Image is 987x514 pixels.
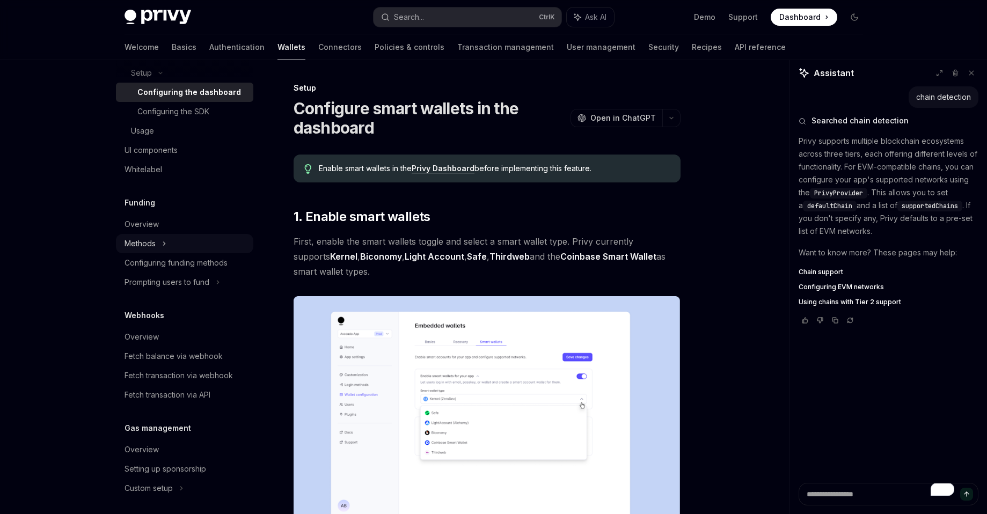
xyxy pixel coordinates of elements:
[319,163,669,174] span: Enable smart wallets in the before implementing this feature.
[330,251,357,262] a: Kernel
[304,164,312,174] svg: Tip
[412,164,474,173] a: Privy Dashboard
[125,443,159,456] div: Overview
[590,113,656,123] span: Open in ChatGPT
[560,251,656,262] a: Coinbase Smart Wallet
[728,12,758,23] a: Support
[125,34,159,60] a: Welcome
[137,105,209,118] div: Configuring the SDK
[694,12,715,23] a: Demo
[799,283,884,291] span: Configuring EVM networks
[125,163,162,176] div: Whitelabel
[125,422,191,435] h5: Gas management
[799,115,978,126] button: Searched chain detection
[125,276,209,289] div: Prompting users to fund
[116,83,253,102] a: Configuring the dashboard
[846,9,863,26] button: Toggle dark mode
[799,135,978,238] p: Privy supports multiple blockchain ecosystems across three tiers, each offering different levels ...
[125,331,159,343] div: Overview
[692,34,722,60] a: Recipes
[799,268,843,276] span: Chain support
[394,11,424,24] div: Search...
[116,215,253,234] a: Overview
[375,34,444,60] a: Policies & controls
[648,34,679,60] a: Security
[779,12,821,23] span: Dashboard
[294,234,681,279] span: First, enable the smart wallets toggle and select a smart wallet type. Privy currently supports ,...
[125,388,210,401] div: Fetch transaction via API
[799,298,901,306] span: Using chains with Tier 2 support
[125,218,159,231] div: Overview
[374,8,561,27] button: Search...CtrlK
[799,483,978,505] textarea: To enrich screen reader interactions, please activate Accessibility in Grammarly extension settings
[116,347,253,366] a: Fetch balance via webhook
[116,459,253,479] a: Setting up sponsorship
[116,440,253,459] a: Overview
[807,202,852,210] span: defaultChain
[735,34,786,60] a: API reference
[137,86,241,99] div: Configuring the dashboard
[125,309,164,322] h5: Webhooks
[799,283,978,291] a: Configuring EVM networks
[294,208,430,225] span: 1. Enable smart wallets
[811,115,909,126] span: Searched chain detection
[116,253,253,273] a: Configuring funding methods
[172,34,196,60] a: Basics
[125,350,223,363] div: Fetch balance via webhook
[539,13,555,21] span: Ctrl K
[814,189,863,197] span: PrivyProvider
[360,251,402,262] a: Biconomy
[585,12,606,23] span: Ask AI
[116,366,253,385] a: Fetch transaction via webhook
[489,251,530,262] a: Thirdweb
[277,34,305,60] a: Wallets
[294,83,681,93] div: Setup
[116,121,253,141] a: Usage
[125,144,178,157] div: UI components
[116,327,253,347] a: Overview
[125,196,155,209] h5: Funding
[571,109,662,127] button: Open in ChatGPT
[771,9,837,26] a: Dashboard
[116,160,253,179] a: Whitelabel
[294,99,566,137] h1: Configure smart wallets in the dashboard
[916,92,971,102] div: chain detection
[131,124,154,137] div: Usage
[960,488,973,501] button: Send message
[116,102,253,121] a: Configuring the SDK
[116,141,253,160] a: UI components
[209,34,265,60] a: Authentication
[318,34,362,60] a: Connectors
[799,298,978,306] a: Using chains with Tier 2 support
[125,462,206,475] div: Setting up sponsorship
[814,67,854,79] span: Assistant
[125,10,191,25] img: dark logo
[457,34,554,60] a: Transaction management
[405,251,464,262] a: Light Account
[902,202,958,210] span: supportedChains
[116,385,253,405] a: Fetch transaction via API
[125,482,173,495] div: Custom setup
[125,369,233,382] div: Fetch transaction via webhook
[125,256,228,269] div: Configuring funding methods
[799,268,978,276] a: Chain support
[567,8,614,27] button: Ask AI
[467,251,487,262] a: Safe
[567,34,635,60] a: User management
[799,246,978,259] p: Want to know more? These pages may help:
[125,237,156,250] div: Methods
